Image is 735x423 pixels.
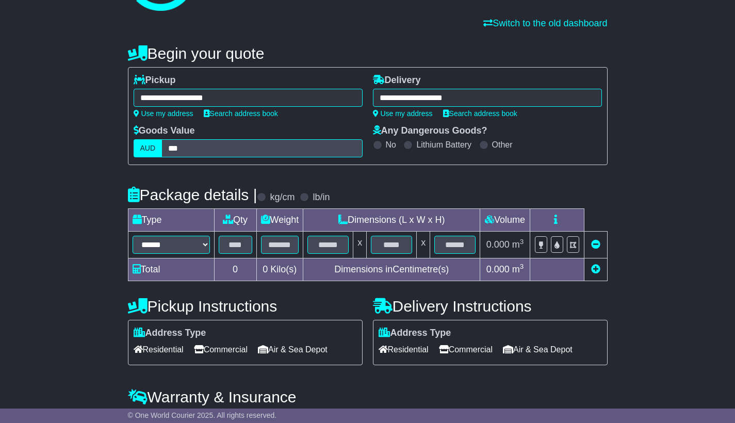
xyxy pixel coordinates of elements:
[591,239,600,250] a: Remove this item
[379,341,429,357] span: Residential
[214,258,256,281] td: 0
[512,264,524,274] span: m
[134,75,176,86] label: Pickup
[520,263,524,270] sup: 3
[379,328,451,339] label: Address Type
[134,328,206,339] label: Address Type
[204,109,278,118] a: Search address book
[263,264,268,274] span: 0
[303,209,480,232] td: Dimensions (L x W x H)
[214,209,256,232] td: Qty
[591,264,600,274] a: Add new item
[128,45,608,62] h4: Begin your quote
[256,258,303,281] td: Kilo(s)
[373,109,433,118] a: Use my address
[353,232,367,258] td: x
[520,238,524,246] sup: 3
[486,264,510,274] span: 0.000
[373,125,487,137] label: Any Dangerous Goods?
[128,388,608,405] h4: Warranty & Insurance
[258,341,328,357] span: Air & Sea Depot
[128,411,277,419] span: © One World Courier 2025. All rights reserved.
[486,239,510,250] span: 0.000
[443,109,517,118] a: Search address book
[313,192,330,203] label: lb/in
[373,75,421,86] label: Delivery
[512,239,524,250] span: m
[270,192,295,203] label: kg/cm
[416,140,471,150] label: Lithium Battery
[303,258,480,281] td: Dimensions in Centimetre(s)
[503,341,573,357] span: Air & Sea Depot
[483,18,607,28] a: Switch to the old dashboard
[194,341,248,357] span: Commercial
[134,125,195,137] label: Goods Value
[256,209,303,232] td: Weight
[492,140,513,150] label: Other
[128,186,257,203] h4: Package details |
[480,209,530,232] td: Volume
[439,341,493,357] span: Commercial
[417,232,430,258] td: x
[128,258,214,281] td: Total
[134,341,184,357] span: Residential
[386,140,396,150] label: No
[134,109,193,118] a: Use my address
[128,209,214,232] td: Type
[134,139,162,157] label: AUD
[373,298,608,315] h4: Delivery Instructions
[128,298,363,315] h4: Pickup Instructions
